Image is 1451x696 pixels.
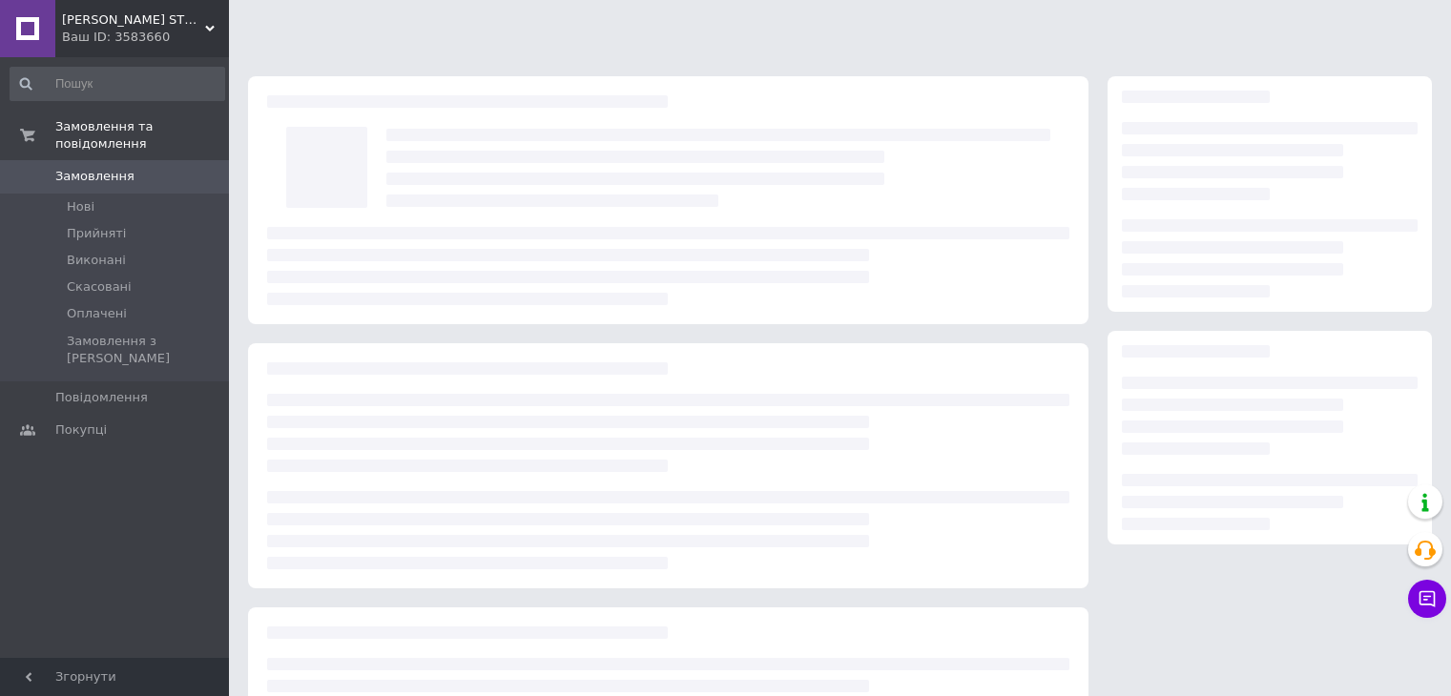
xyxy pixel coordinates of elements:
[62,11,205,29] span: ROZZY STORE
[67,252,126,269] span: Виконані
[62,29,229,46] div: Ваш ID: 3583660
[55,168,135,185] span: Замовлення
[67,225,126,242] span: Прийняті
[1408,580,1446,618] button: Чат з покупцем
[55,421,107,439] span: Покупці
[67,305,127,322] span: Оплачені
[67,278,132,296] span: Скасовані
[55,389,148,406] span: Повідомлення
[67,333,223,367] span: Замовлення з [PERSON_NAME]
[10,67,225,101] input: Пошук
[55,118,229,153] span: Замовлення та повідомлення
[67,198,94,215] span: Нові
